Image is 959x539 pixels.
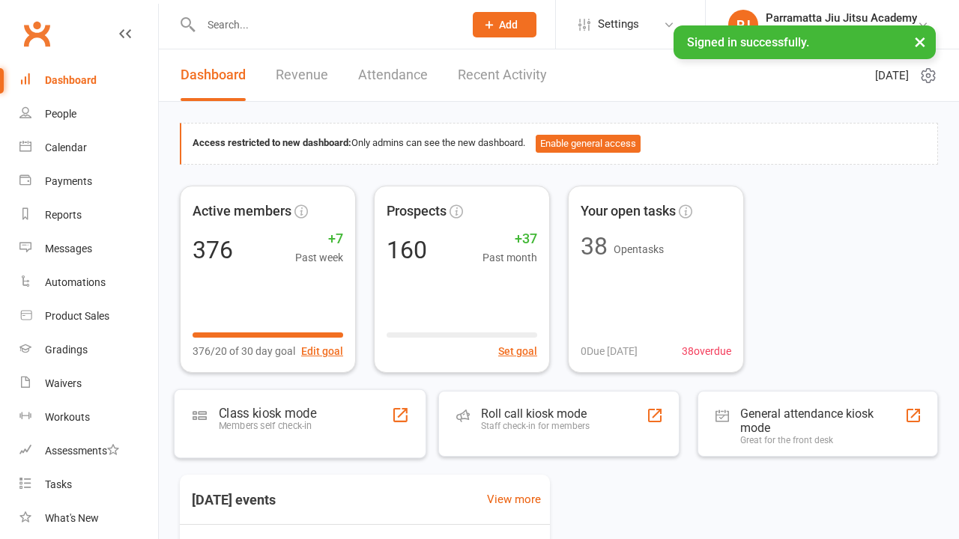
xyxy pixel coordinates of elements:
[19,502,158,535] a: What's New
[19,333,158,367] a: Gradings
[301,343,343,359] button: Edit goal
[193,137,351,148] strong: Access restricted to new dashboard:
[740,406,905,435] div: General attendance kiosk mode
[295,249,343,266] span: Past week
[193,135,926,153] div: Only admins can see the new dashboard.
[45,108,76,120] div: People
[181,49,246,101] a: Dashboard
[45,377,82,389] div: Waivers
[276,49,328,101] a: Revenue
[193,201,291,222] span: Active members
[45,243,92,255] div: Messages
[614,243,664,255] span: Open tasks
[19,401,158,434] a: Workouts
[45,344,88,356] div: Gradings
[45,74,97,86] div: Dashboard
[581,343,638,359] span: 0 Due [DATE]
[19,165,158,198] a: Payments
[19,434,158,468] a: Assessments
[482,249,537,266] span: Past month
[687,35,809,49] span: Signed in successfully.
[19,131,158,165] a: Calendar
[196,14,453,35] input: Search...
[19,468,158,502] a: Tasks
[219,405,316,420] div: Class kiosk mode
[295,228,343,250] span: +7
[193,343,295,359] span: 376/20 of 30 day goal
[19,266,158,299] a: Automations
[19,299,158,333] a: Product Sales
[387,201,447,222] span: Prospects
[19,367,158,401] a: Waivers
[219,420,316,431] div: Members self check-in
[498,343,537,359] button: Set goal
[536,135,641,153] button: Enable general access
[682,343,731,359] span: 38 overdue
[193,238,233,262] div: 376
[482,228,537,250] span: +37
[45,445,119,457] div: Assessments
[45,175,92,187] div: Payments
[487,490,541,508] a: View more
[728,10,758,40] div: PJ
[18,15,55,52] a: Clubworx
[45,209,82,221] div: Reports
[45,411,90,423] div: Workouts
[19,232,158,266] a: Messages
[45,141,87,153] div: Calendar
[875,67,909,85] span: [DATE]
[907,25,934,58] button: ×
[19,64,158,97] a: Dashboard
[598,7,639,41] span: Settings
[45,478,72,490] div: Tasks
[45,512,99,524] div: What's New
[45,276,106,288] div: Automations
[581,234,608,258] div: 38
[358,49,428,101] a: Attendance
[481,406,590,421] div: Roll call kiosk mode
[481,421,590,431] div: Staff check-in for members
[581,201,676,222] span: Your open tasks
[19,97,158,131] a: People
[387,238,427,262] div: 160
[499,19,518,31] span: Add
[19,198,158,232] a: Reports
[740,435,905,445] div: Great for the front desk
[45,310,109,322] div: Product Sales
[458,49,547,101] a: Recent Activity
[766,25,917,38] div: Parramatta Jiu Jitsu Academy
[473,12,536,37] button: Add
[180,487,288,514] h3: [DATE] events
[766,11,917,25] div: Parramatta Jiu Jitsu Academy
